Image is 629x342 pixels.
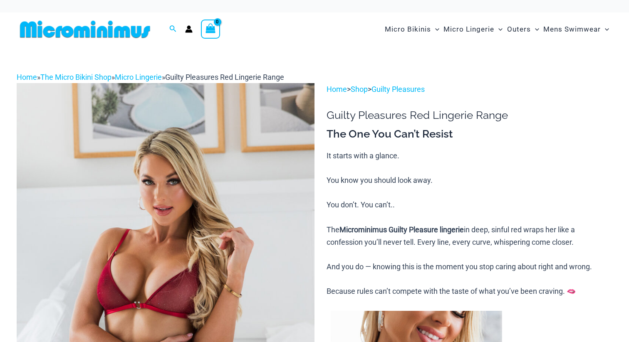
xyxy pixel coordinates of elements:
p: > > [327,83,612,96]
b: Microminimus Guilty Pleasure lingerie [339,225,464,234]
a: Micro Lingerie [115,73,162,81]
a: Micro LingerieMenu ToggleMenu Toggle [441,17,505,42]
nav: Site Navigation [381,15,612,43]
h3: The One You Can’t Resist [327,127,612,141]
a: OutersMenu ToggleMenu Toggle [505,17,541,42]
a: View Shopping Cart, empty [201,20,220,39]
span: Menu Toggle [431,19,439,40]
span: » » » [17,73,284,81]
span: Guilty Pleasures Red Lingerie Range [165,73,284,81]
a: Mens SwimwearMenu ToggleMenu Toggle [541,17,611,42]
h1: Guilty Pleasures Red Lingerie Range [327,109,612,122]
a: Home [327,85,347,93]
a: Search icon link [169,24,177,34]
span: Outers [507,19,531,40]
span: Micro Lingerie [443,19,494,40]
span: Menu Toggle [531,19,539,40]
a: Guilty Pleasures [371,85,425,93]
a: Micro BikinisMenu ToggleMenu Toggle [383,17,441,42]
a: Shop [351,85,368,93]
span: Micro Bikinis [385,19,431,40]
img: MM SHOP LOGO FLAT [17,20,154,39]
a: The Micro Bikini Shop [40,73,111,81]
a: Account icon link [185,25,193,33]
a: Home [17,73,37,81]
span: Mens Swimwear [543,19,601,40]
span: Menu Toggle [601,19,609,40]
span: Menu Toggle [494,19,503,40]
p: It starts with a glance. You know you should look away. You don’t. You can’t.. The in deep, sinfu... [327,150,612,298]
